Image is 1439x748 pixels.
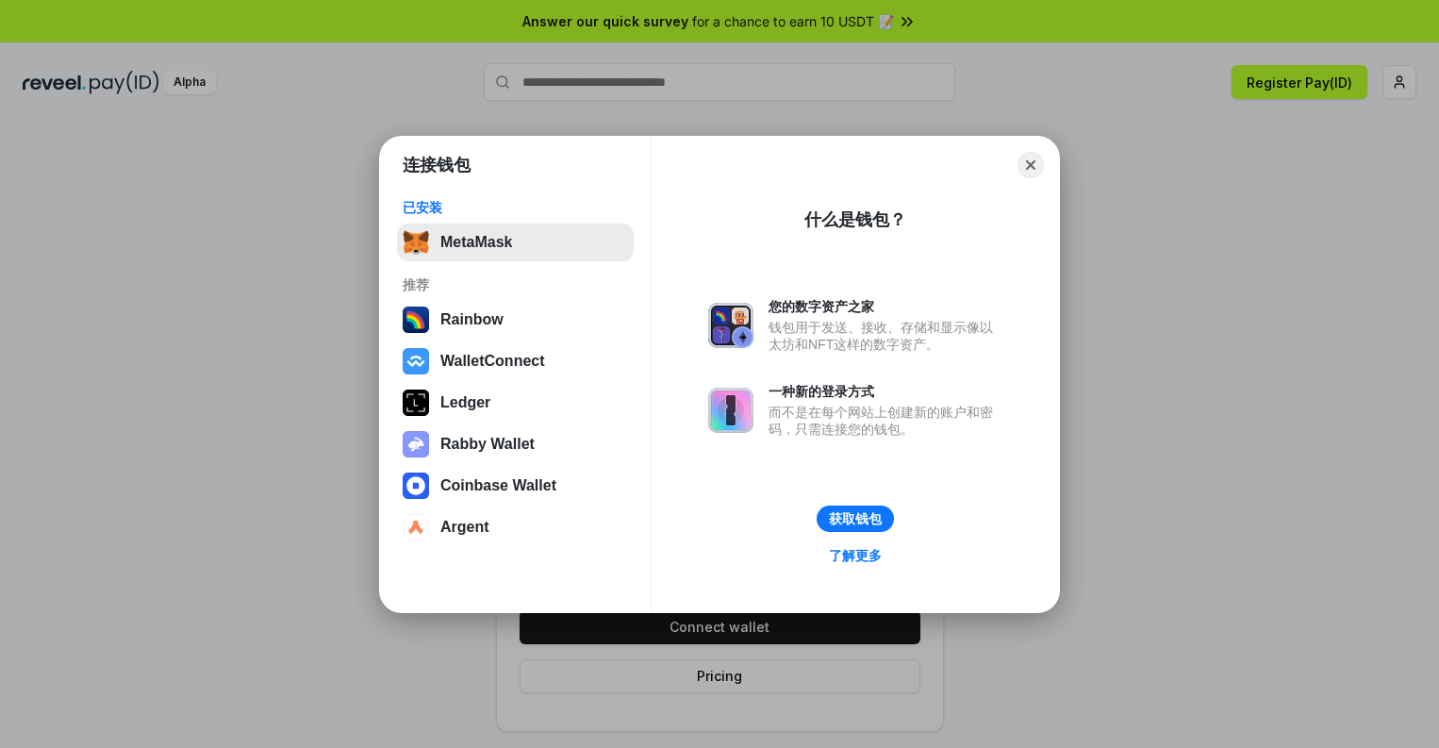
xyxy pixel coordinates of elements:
div: 您的数字资产之家 [769,298,1002,315]
div: Ledger [440,394,490,411]
div: 一种新的登录方式 [769,383,1002,400]
div: 钱包用于发送、接收、存储和显示像以太坊和NFT这样的数字资产。 [769,319,1002,353]
button: Ledger [397,384,634,422]
a: 了解更多 [818,543,893,568]
div: 了解更多 [829,547,882,564]
img: svg+xml,%3Csvg%20xmlns%3D%22http%3A%2F%2Fwww.w3.org%2F2000%2Fsvg%22%20fill%3D%22none%22%20viewBox... [403,431,429,457]
div: MetaMask [440,234,512,251]
button: Rabby Wallet [397,425,634,463]
div: 推荐 [403,276,628,293]
div: 获取钱包 [829,510,882,527]
div: Coinbase Wallet [440,477,556,494]
div: 什么是钱包？ [804,208,906,231]
button: Argent [397,508,634,546]
div: 而不是在每个网站上创建新的账户和密码，只需连接您的钱包。 [769,404,1002,438]
div: WalletConnect [440,353,545,370]
button: MetaMask [397,224,634,261]
h1: 连接钱包 [403,154,471,176]
img: svg+xml,%3Csvg%20xmlns%3D%22http%3A%2F%2Fwww.w3.org%2F2000%2Fsvg%22%20width%3D%2228%22%20height%3... [403,390,429,416]
img: svg+xml,%3Csvg%20width%3D%2228%22%20height%3D%2228%22%20viewBox%3D%220%200%2028%2028%22%20fill%3D... [403,348,429,374]
button: 获取钱包 [817,506,894,532]
div: Rainbow [440,311,504,328]
button: WalletConnect [397,342,634,380]
button: Rainbow [397,301,634,339]
img: svg+xml,%3Csvg%20xmlns%3D%22http%3A%2F%2Fwww.w3.org%2F2000%2Fsvg%22%20fill%3D%22none%22%20viewBox... [708,388,753,433]
div: Rabby Wallet [440,436,535,453]
img: svg+xml,%3Csvg%20width%3D%2228%22%20height%3D%2228%22%20viewBox%3D%220%200%2028%2028%22%20fill%3D... [403,473,429,499]
img: svg+xml,%3Csvg%20xmlns%3D%22http%3A%2F%2Fwww.w3.org%2F2000%2Fsvg%22%20fill%3D%22none%22%20viewBox... [708,303,753,348]
img: svg+xml,%3Csvg%20width%3D%2228%22%20height%3D%2228%22%20viewBox%3D%220%200%2028%2028%22%20fill%3D... [403,514,429,540]
img: svg+xml,%3Csvg%20fill%3D%22none%22%20height%3D%2233%22%20viewBox%3D%220%200%2035%2033%22%20width%... [403,229,429,256]
button: Close [1017,152,1044,178]
button: Coinbase Wallet [397,467,634,505]
div: Argent [440,519,489,536]
div: 已安装 [403,199,628,216]
img: svg+xml,%3Csvg%20width%3D%22120%22%20height%3D%22120%22%20viewBox%3D%220%200%20120%20120%22%20fil... [403,307,429,333]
